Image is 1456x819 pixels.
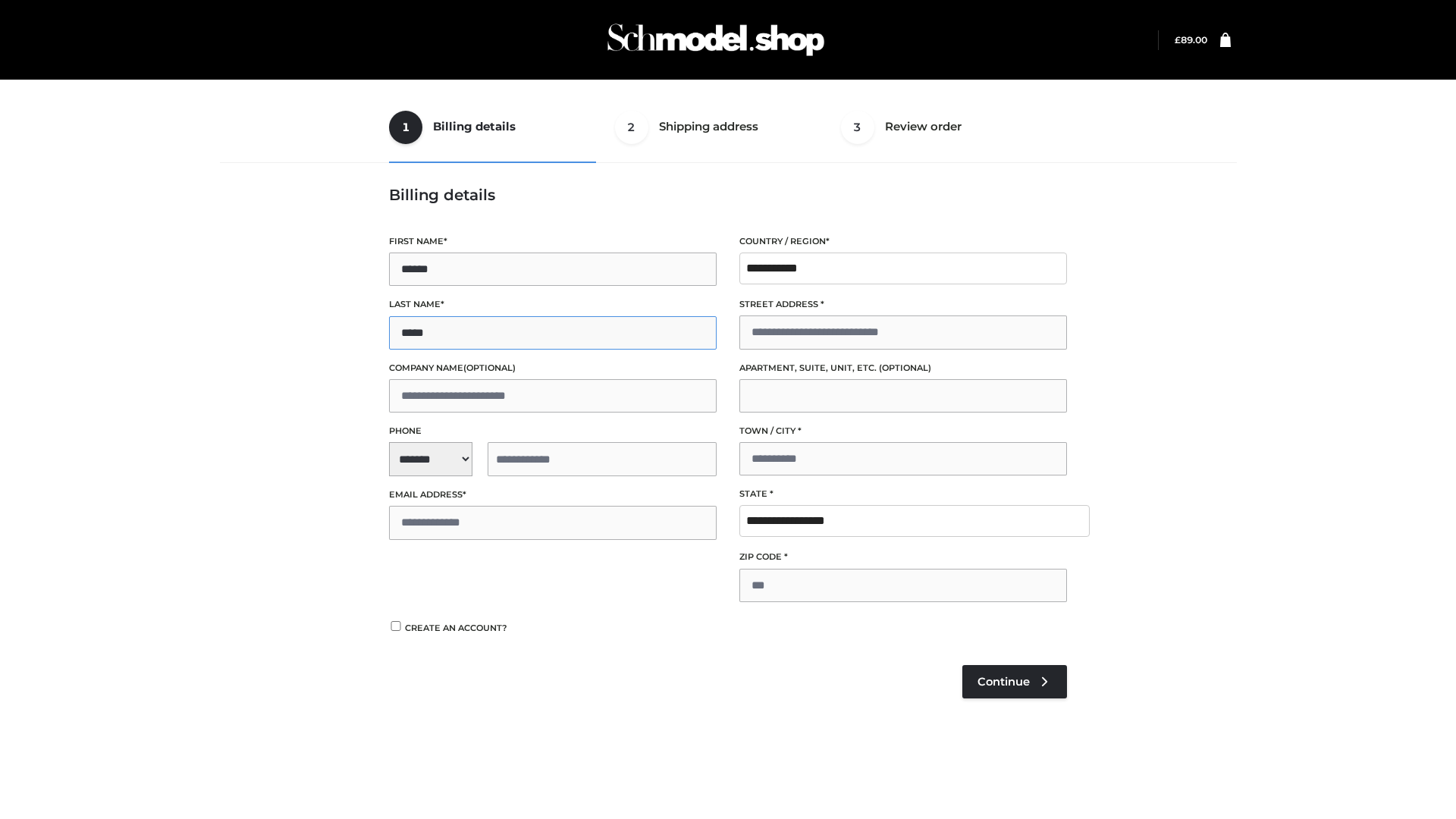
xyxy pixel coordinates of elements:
label: Last name [389,297,717,312]
label: Apartment, suite, unit, etc. [739,361,1067,375]
a: £89.00 [1175,34,1207,45]
label: ZIP Code [739,550,1067,564]
label: Phone [389,424,717,438]
label: Country / Region [739,234,1067,249]
label: Email address [389,488,717,502]
h3: Billing details [389,186,1067,204]
label: Street address [739,297,1067,312]
label: First name [389,234,717,249]
span: Continue [977,675,1030,689]
span: (optional) [879,362,931,373]
label: Company name [389,361,717,375]
span: £ [1175,34,1181,45]
label: Town / City [739,424,1067,438]
span: Create an account? [405,623,507,633]
label: State [739,487,1067,501]
a: Continue [962,665,1067,698]
input: Create an account? [389,621,403,631]
span: (optional) [463,362,516,373]
bdi: 89.00 [1175,34,1207,45]
img: Schmodel Admin 964 [602,10,830,70]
